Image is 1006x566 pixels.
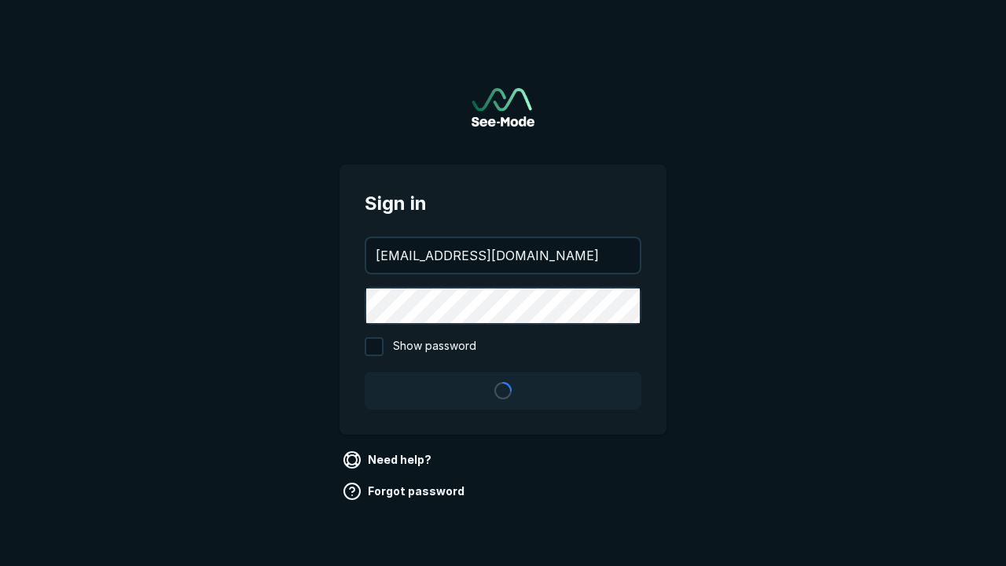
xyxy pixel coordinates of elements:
a: Forgot password [340,479,471,504]
a: Need help? [340,447,438,472]
span: Show password [393,337,476,356]
a: Go to sign in [472,88,534,127]
input: your@email.com [366,238,640,273]
img: See-Mode Logo [472,88,534,127]
span: Sign in [365,189,641,218]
